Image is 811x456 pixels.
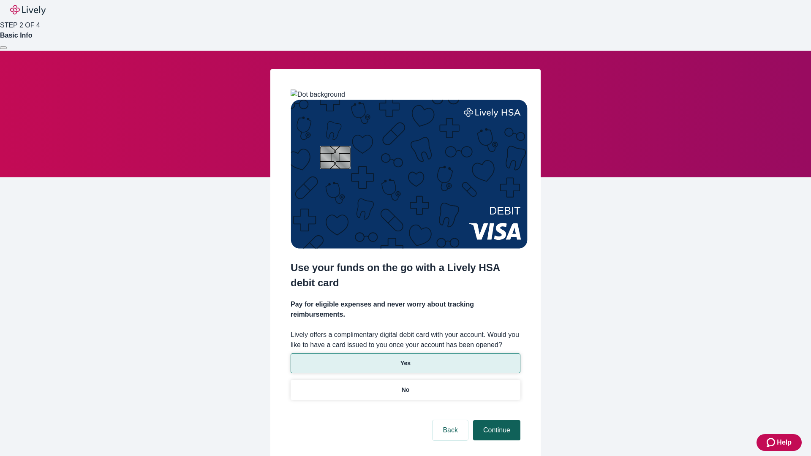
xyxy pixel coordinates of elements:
[402,385,410,394] p: No
[777,437,792,448] span: Help
[291,260,520,290] h2: Use your funds on the go with a Lively HSA debit card
[291,353,520,373] button: Yes
[291,380,520,400] button: No
[767,437,777,448] svg: Zendesk support icon
[10,5,46,15] img: Lively
[400,359,411,368] p: Yes
[473,420,520,440] button: Continue
[291,90,345,100] img: Dot background
[757,434,802,451] button: Zendesk support iconHelp
[291,330,520,350] label: Lively offers a complimentary digital debit card with your account. Would you like to have a card...
[291,299,520,320] h4: Pay for eligible expenses and never worry about tracking reimbursements.
[291,100,528,249] img: Debit card
[433,420,468,440] button: Back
